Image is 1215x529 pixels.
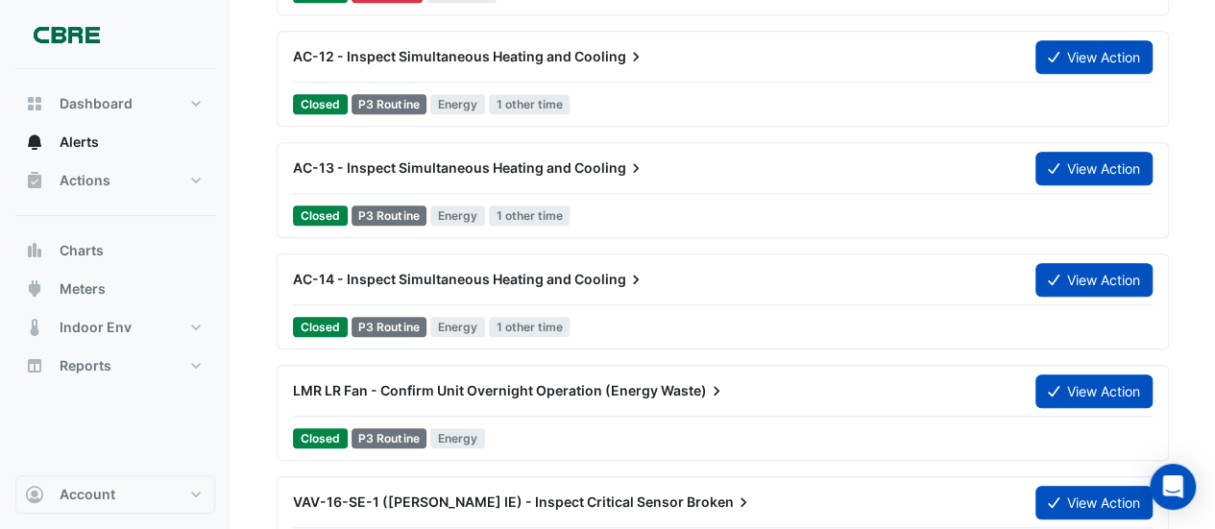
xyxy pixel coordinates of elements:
span: Reports [60,356,111,375]
span: Closed [293,317,348,337]
app-icon: Reports [25,356,44,375]
div: P3 Routine [352,205,427,226]
span: 1 other time [489,205,571,226]
span: AC-13 - Inspect Simultaneous Heating and [293,159,571,176]
span: AC-12 - Inspect Simultaneous Heating and [293,48,571,64]
span: Closed [293,205,348,226]
span: Cooling [574,270,645,289]
span: Waste) [661,381,726,400]
button: Charts [15,231,215,270]
button: View Action [1035,263,1153,297]
button: Dashboard [15,84,215,123]
span: Energy [430,428,485,448]
app-icon: Actions [25,171,44,190]
span: Closed [293,428,348,448]
app-icon: Dashboard [25,94,44,113]
button: Actions [15,161,215,200]
span: LMR LR Fan - Confirm Unit Overnight Operation (Energy [293,382,658,398]
app-icon: Charts [25,241,44,260]
span: Meters [60,279,106,299]
span: Charts [60,241,104,260]
span: AC-14 - Inspect Simultaneous Heating and [293,271,571,287]
button: Alerts [15,123,215,161]
app-icon: Alerts [25,132,44,152]
div: P3 Routine [352,317,427,337]
span: 1 other time [489,317,571,337]
span: Indoor Env [60,318,132,337]
span: Energy [430,317,485,337]
span: Alerts [60,132,99,152]
span: VAV-16-SE-1 ([PERSON_NAME] IE) - Inspect Critical Sensor [293,493,684,510]
span: Cooling [574,47,645,66]
button: View Action [1035,40,1153,74]
span: Broken [687,493,753,512]
div: Open Intercom Messenger [1150,464,1196,510]
span: Energy [430,205,485,226]
button: Account [15,475,215,514]
app-icon: Meters [25,279,44,299]
div: P3 Routine [352,428,427,448]
button: Reports [15,347,215,385]
button: Indoor Env [15,308,215,347]
button: View Action [1035,374,1153,408]
span: Closed [293,94,348,114]
button: View Action [1035,152,1153,185]
span: Cooling [574,158,645,178]
button: View Action [1035,486,1153,519]
span: Actions [60,171,110,190]
span: Dashboard [60,94,133,113]
button: Meters [15,270,215,308]
span: Energy [430,94,485,114]
img: Company Logo [23,15,109,54]
div: P3 Routine [352,94,427,114]
span: 1 other time [489,94,571,114]
app-icon: Indoor Env [25,318,44,337]
span: Account [60,485,115,504]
